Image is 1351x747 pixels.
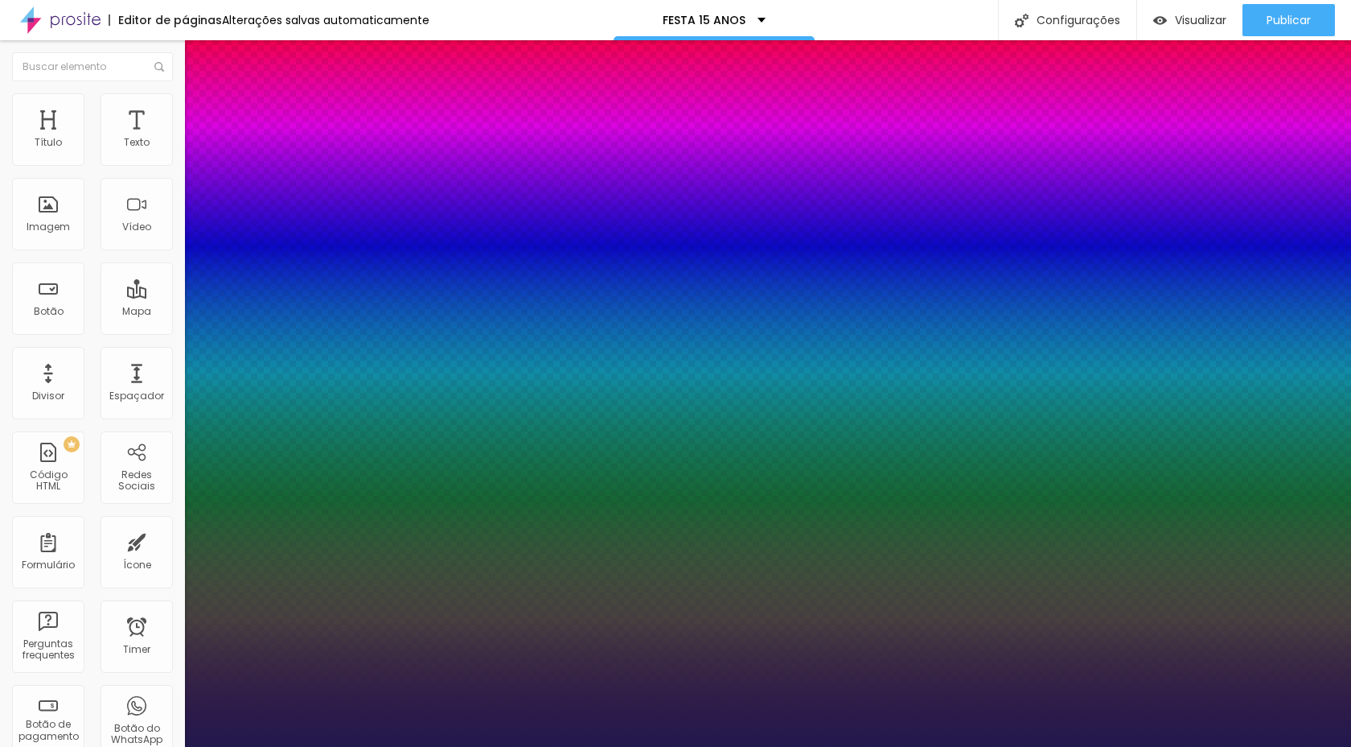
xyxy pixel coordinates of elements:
span: Visualizar [1175,14,1226,27]
div: Imagem [27,221,70,233]
input: Buscar elemento [12,52,173,81]
div: Editor de páginas [109,14,222,26]
div: Texto [124,137,150,148]
div: Botão de pagamento [16,719,80,742]
span: Publicar [1267,14,1311,27]
div: Formulário [22,559,75,571]
div: Espaçador [109,390,164,402]
button: Visualizar [1137,4,1242,36]
div: Timer [123,644,150,655]
div: Botão do WhatsApp [105,723,168,746]
div: Ícone [123,559,151,571]
div: Redes Sociais [105,469,168,493]
div: Vídeo [122,221,151,233]
img: Icone [1015,14,1029,27]
div: Divisor [32,390,64,402]
div: Código HTML [16,469,80,493]
div: Botão [34,306,64,317]
div: Título [35,137,62,148]
button: Publicar [1242,4,1335,36]
p: FESTA 15 ANOS [663,14,745,26]
div: Perguntas frequentes [16,638,80,662]
img: Icone [154,62,164,72]
img: view-1.svg [1153,14,1167,27]
div: Alterações salvas automaticamente [222,14,429,26]
div: Mapa [122,306,151,317]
